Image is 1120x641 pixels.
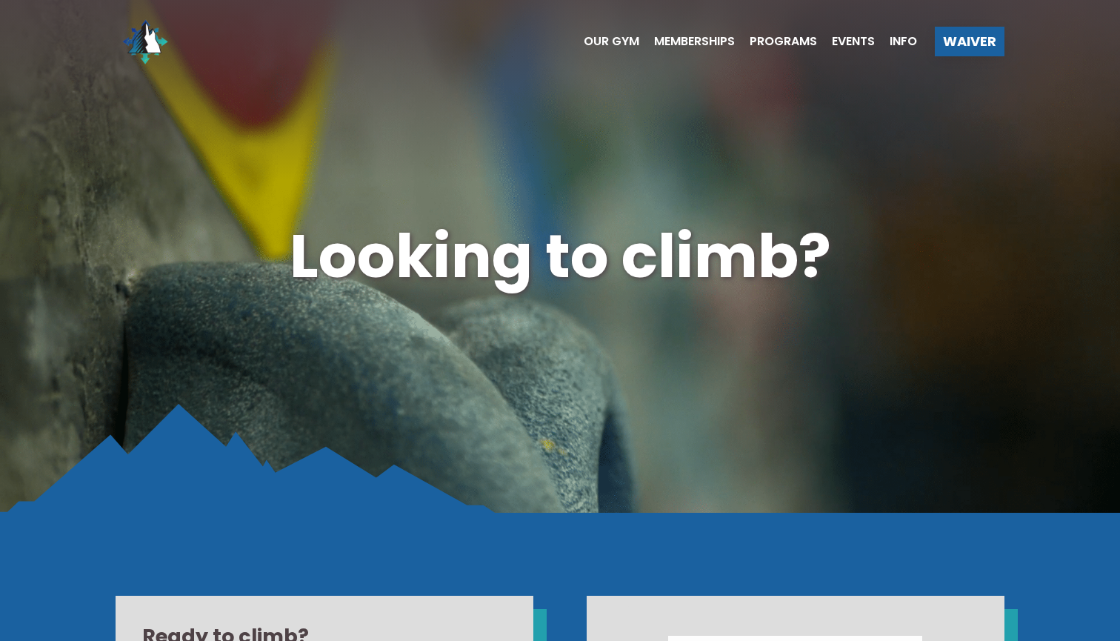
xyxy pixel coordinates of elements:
a: Our Gym [569,36,639,47]
h1: Looking to climb? [116,214,1004,299]
a: Waiver [935,27,1004,56]
span: Memberships [654,36,735,47]
a: Memberships [639,36,735,47]
span: Waiver [943,35,996,48]
span: Info [890,36,917,47]
span: Events [832,36,875,47]
span: Our Gym [584,36,639,47]
span: Programs [750,36,817,47]
a: Events [817,36,875,47]
img: North Wall Logo [116,12,175,71]
a: Programs [735,36,817,47]
a: Info [875,36,917,47]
